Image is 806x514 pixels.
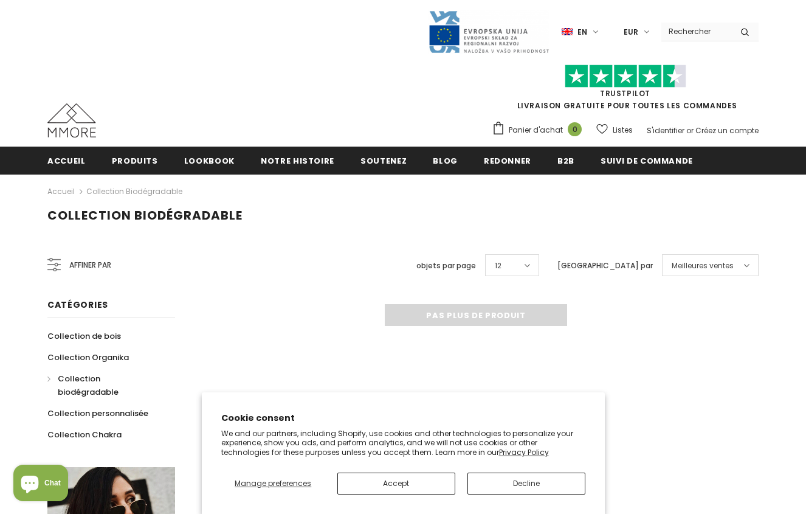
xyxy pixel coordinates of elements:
[47,408,148,419] span: Collection personnalisée
[686,125,694,136] span: or
[601,147,693,174] a: Suivi de commande
[69,259,111,272] span: Affiner par
[624,26,638,38] span: EUR
[47,155,86,167] span: Accueil
[557,260,653,272] label: [GEOGRAPHIC_DATA] par
[568,122,582,136] span: 0
[360,155,407,167] span: soutenez
[672,260,734,272] span: Meilleures ventes
[428,26,549,36] a: Javni Razpis
[484,155,531,167] span: Redonner
[557,147,574,174] a: B2B
[467,473,585,495] button: Decline
[577,26,587,38] span: en
[221,473,326,495] button: Manage preferences
[661,23,731,40] input: Search Site
[562,27,573,37] img: i-lang-1.png
[221,412,585,425] h2: Cookie consent
[86,186,182,196] a: Collection biodégradable
[484,147,531,174] a: Redonner
[112,155,158,167] span: Produits
[184,155,235,167] span: Lookbook
[47,403,148,424] a: Collection personnalisée
[261,155,334,167] span: Notre histoire
[47,424,122,445] a: Collection Chakra
[184,147,235,174] a: Lookbook
[47,299,108,311] span: Catégories
[47,330,121,342] span: Collection de bois
[221,429,585,457] p: We and our partners, including Shopify, use cookies and other technologies to personalize your ex...
[47,147,86,174] a: Accueil
[495,260,501,272] span: 12
[492,70,759,111] span: LIVRAISON GRATUITE POUR TOUTES LES COMMANDES
[647,125,684,136] a: S'identifier
[557,155,574,167] span: B2B
[47,103,96,137] img: Cas MMORE
[416,260,476,272] label: objets par page
[600,88,650,99] a: TrustPilot
[428,10,549,54] img: Javni Razpis
[58,373,119,398] span: Collection biodégradable
[565,64,686,88] img: Faites confiance aux étoiles pilotes
[596,119,633,141] a: Listes
[47,347,129,368] a: Collection Organika
[112,147,158,174] a: Produits
[433,155,458,167] span: Blog
[360,147,407,174] a: soutenez
[695,125,759,136] a: Créez un compte
[613,124,633,136] span: Listes
[433,147,458,174] a: Blog
[509,124,563,136] span: Panier d'achat
[10,465,72,504] inbox-online-store-chat: Shopify online store chat
[47,352,129,363] span: Collection Organika
[47,325,121,347] a: Collection de bois
[261,147,334,174] a: Notre histoire
[47,207,243,224] span: Collection biodégradable
[492,121,588,139] a: Panier d'achat 0
[47,429,122,440] span: Collection Chakra
[47,184,75,199] a: Accueil
[601,155,693,167] span: Suivi de commande
[499,447,549,457] a: Privacy Policy
[47,368,162,403] a: Collection biodégradable
[337,473,455,495] button: Accept
[235,478,311,488] span: Manage preferences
